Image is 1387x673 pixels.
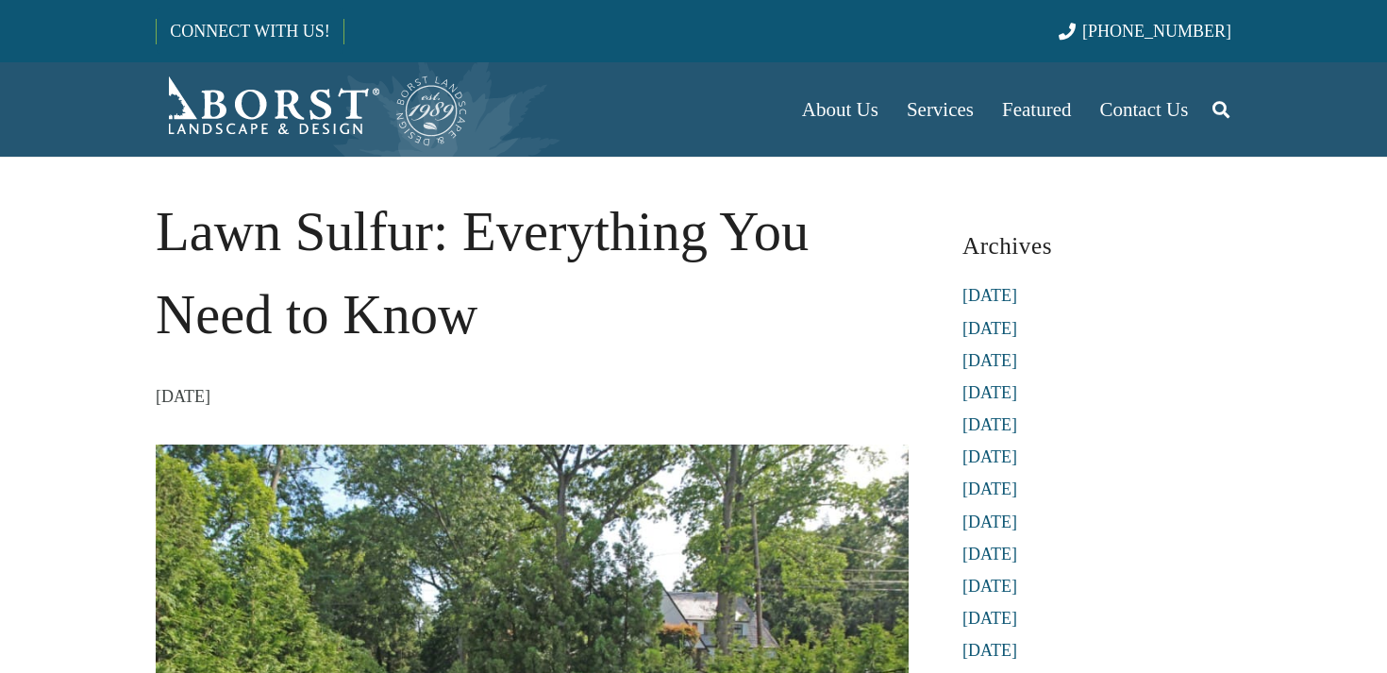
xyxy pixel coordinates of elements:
[1059,22,1231,41] a: [PHONE_NUMBER]
[1002,98,1071,121] span: Featured
[156,191,909,357] h1: Lawn Sulfur: Everything You Need to Know
[962,545,1017,564] a: [DATE]
[1100,98,1189,121] span: Contact Us
[962,641,1017,660] a: [DATE]
[1202,86,1240,133] a: Search
[962,319,1017,338] a: [DATE]
[156,382,210,411] time: 15 July 2022 at 11:58:44 America/New_York
[962,513,1017,531] a: [DATE]
[962,286,1017,305] a: [DATE]
[907,98,974,121] span: Services
[802,98,878,121] span: About Us
[157,8,343,54] a: CONNECT WITH US!
[893,62,988,157] a: Services
[962,609,1017,628] a: [DATE]
[962,480,1017,498] a: [DATE]
[962,415,1017,434] a: [DATE]
[156,72,469,147] a: Borst-Logo
[962,447,1017,466] a: [DATE]
[962,577,1017,596] a: [DATE]
[988,62,1085,157] a: Featured
[962,383,1017,402] a: [DATE]
[1086,62,1203,157] a: Contact Us
[1082,22,1231,41] span: [PHONE_NUMBER]
[962,351,1017,370] a: [DATE]
[962,225,1231,267] h3: Archives
[788,62,893,157] a: About Us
